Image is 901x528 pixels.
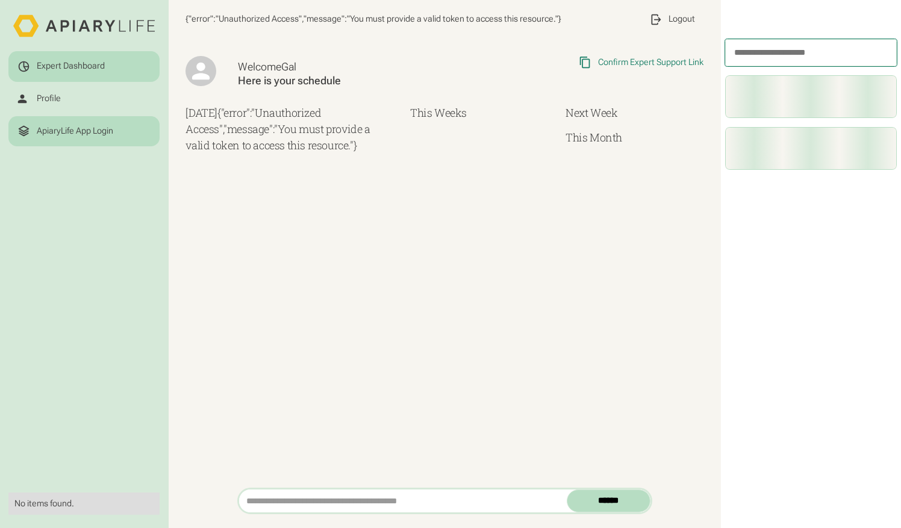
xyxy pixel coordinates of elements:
[8,116,160,146] a: ApiaryLife App Login
[37,93,61,104] div: Profile
[185,105,393,154] h3: [DATE]
[8,51,160,81] a: Expert Dashboard
[185,105,370,152] span: {"error":"Unauthorized Access","message":"You must provide a valid token to access this resource."}
[185,14,561,25] span: {"error":"Unauthorized Access","message":"You must provide a valid token to access this resource."}
[8,84,160,114] a: Profile
[598,57,703,68] div: Confirm Expert Support Link
[281,60,296,73] span: Gal
[640,4,703,34] a: Logout
[410,105,548,121] h3: This Weeks
[14,498,154,509] div: No items found.
[238,60,469,73] div: Welcome
[566,105,703,121] h3: Next Week
[238,74,469,87] div: Here is your schedule
[566,129,703,146] h3: This Month
[37,61,105,72] div: Expert Dashboard
[669,14,695,25] div: Logout
[37,126,113,137] div: ApiaryLife App Login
